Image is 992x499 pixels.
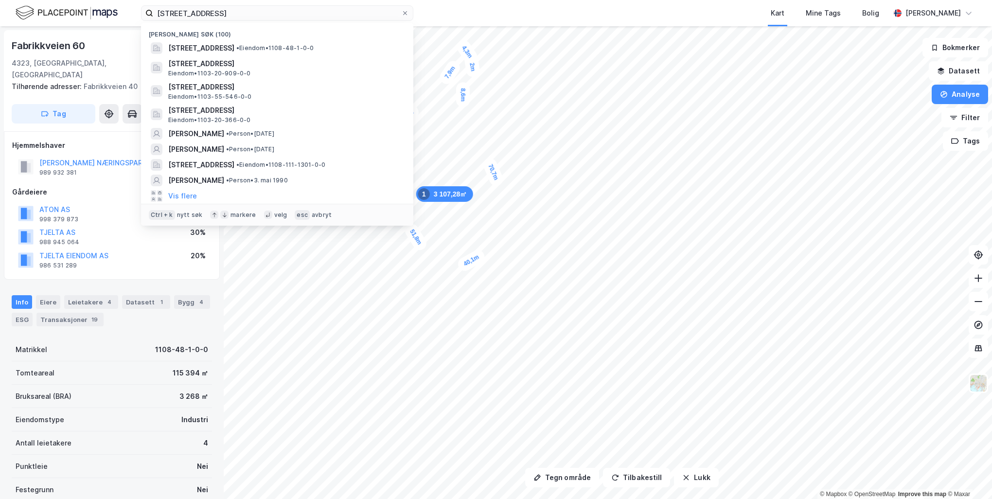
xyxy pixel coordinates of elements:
div: 19 [89,315,100,324]
span: Eiendom • 1103-20-366-0-0 [168,116,251,124]
span: [STREET_ADDRESS] [168,159,234,171]
div: Nei [197,461,208,472]
div: Leietakere [64,295,118,309]
button: Tegn område [525,468,599,487]
div: 1 [157,297,166,307]
div: Map marker [416,186,473,202]
img: logo.f888ab2527a4732fd821a326f86c7f29.svg [16,4,118,21]
div: 1 [418,188,430,200]
input: Søk på adresse, matrikkel, gårdeiere, leietakere eller personer [153,6,401,20]
span: Eiendom • 1108-111-1301-0-0 [236,161,325,169]
div: Map marker [403,221,429,252]
div: Festegrunn [16,484,53,496]
div: Datasett [122,295,170,309]
div: 30% [190,227,206,238]
div: ESG [12,313,33,326]
div: Bolig [862,7,879,19]
div: Transaksjoner [36,313,104,326]
span: [STREET_ADDRESS] [168,81,402,93]
a: Mapbox [820,491,847,498]
div: avbryt [312,211,332,219]
div: 115 394 ㎡ [173,367,208,379]
div: Antall leietakere [16,437,71,449]
span: Person • 3. mai 1990 [226,177,288,184]
span: Person • [DATE] [226,145,274,153]
div: Map marker [454,38,479,66]
div: Kontrollprogram for chat [943,452,992,499]
div: Bruksareal (BRA) [16,391,71,402]
span: • [226,130,229,137]
div: 4 [105,297,114,307]
a: Improve this map [898,491,946,498]
div: Info [12,295,32,309]
span: [PERSON_NAME] [168,128,224,140]
button: Tags [943,131,988,151]
div: Matrikkel [16,344,47,356]
span: • [226,177,229,184]
span: Eiendom • 1103-55-546-0-0 [168,93,252,101]
div: Map marker [456,248,487,273]
span: [PERSON_NAME] [168,143,224,155]
iframe: Chat Widget [943,452,992,499]
div: Map marker [437,58,462,87]
div: Mine Tags [806,7,841,19]
div: 986 531 289 [39,262,77,269]
button: Analyse [932,85,988,104]
div: Map marker [456,82,470,107]
div: 998 379 873 [39,215,78,223]
div: Nei [197,484,208,496]
button: Filter [941,108,988,127]
button: Datasett [929,61,988,81]
div: Map marker [481,157,505,188]
span: Tilhørende adresser: [12,82,84,90]
div: Punktleie [16,461,48,472]
button: Vis flere [168,190,197,202]
div: 4 [196,297,206,307]
div: velg [274,211,287,219]
span: [STREET_ADDRESS] [168,105,402,116]
div: Tomteareal [16,367,54,379]
div: Hjemmelshaver [12,140,212,151]
img: Z [969,374,988,392]
span: Eiendom • 1103-20-909-0-0 [168,70,251,77]
span: • [236,161,239,168]
div: 20% [191,250,206,262]
div: 4323, [GEOGRAPHIC_DATA], [GEOGRAPHIC_DATA] [12,57,167,81]
button: Bokmerker [922,38,988,57]
div: [PERSON_NAME] [905,7,961,19]
button: Tag [12,104,95,124]
span: • [226,145,229,153]
div: 988 945 064 [39,238,79,246]
button: Tilbakestill [603,468,670,487]
button: Lukk [674,468,718,487]
span: Eiendom • 1108-48-1-0-0 [236,44,314,52]
div: Ctrl + k [149,210,175,220]
div: Fabrikkveien 60 [12,38,87,53]
div: [PERSON_NAME] søk (100) [141,23,413,40]
span: [STREET_ADDRESS] [168,42,234,54]
div: Eiendomstype [16,414,64,426]
div: 3 268 ㎡ [179,391,208,402]
div: markere [230,211,256,219]
div: 1108-48-1-0-0 [155,344,208,356]
span: • [236,44,239,52]
div: Map marker [463,51,481,78]
div: esc [295,210,310,220]
div: Industri [181,414,208,426]
div: Gårdeiere [12,186,212,198]
span: [STREET_ADDRESS] [168,58,402,70]
div: 989 932 381 [39,169,77,177]
div: Eiere [36,295,60,309]
div: Kart [771,7,784,19]
span: [PERSON_NAME] [168,175,224,186]
div: Fabrikkveien 40 [12,81,204,92]
div: 4 [203,437,208,449]
span: Person • [DATE] [226,130,274,138]
div: nytt søk [177,211,203,219]
a: OpenStreetMap [849,491,896,498]
div: Bygg [174,295,210,309]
